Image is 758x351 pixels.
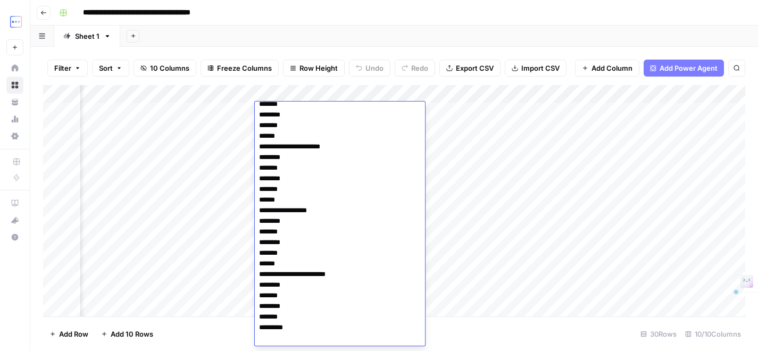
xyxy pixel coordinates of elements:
span: Freeze Columns [217,63,272,73]
button: Export CSV [439,60,501,77]
span: Import CSV [521,63,560,73]
button: Freeze Columns [201,60,279,77]
button: Add Row [43,325,95,342]
span: Export CSV [456,63,494,73]
button: Add Power Agent [644,60,724,77]
button: Row Height [283,60,345,77]
button: Help + Support [6,229,23,246]
a: Sheet 1 [54,26,120,47]
a: Your Data [6,94,23,111]
span: Redo [411,63,428,73]
div: 10/10 Columns [681,325,745,342]
span: Add Row [59,329,88,339]
button: Workspace: TripleDart [6,9,23,35]
img: TripleDart Logo [6,12,26,31]
button: Add Column [575,60,639,77]
div: 30 Rows [636,325,681,342]
a: Home [6,60,23,77]
a: Settings [6,128,23,145]
button: Filter [47,60,88,77]
button: 10 Columns [134,60,196,77]
button: What's new? [6,212,23,229]
div: What's new? [7,212,23,228]
span: 10 Columns [150,63,189,73]
button: Sort [92,60,129,77]
span: Filter [54,63,71,73]
span: Row Height [299,63,338,73]
button: Import CSV [505,60,567,77]
div: Sheet 1 [75,31,99,41]
span: Undo [365,63,384,73]
span: Add Column [592,63,632,73]
a: Browse [6,77,23,94]
a: Usage [6,111,23,128]
a: AirOps Academy [6,195,23,212]
button: Add 10 Rows [95,325,160,342]
button: Redo [395,60,435,77]
span: Sort [99,63,113,73]
span: Add 10 Rows [111,329,153,339]
span: Add Power Agent [660,63,718,73]
button: Undo [349,60,390,77]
